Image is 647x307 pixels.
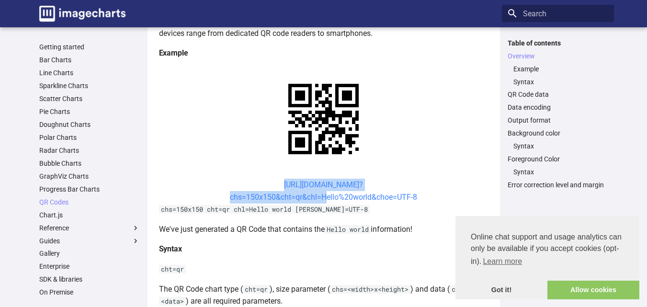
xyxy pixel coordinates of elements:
label: Reference [39,224,140,232]
div: cookieconsent [455,216,639,299]
a: Enterprise [39,262,140,271]
code: Hello world [325,225,371,234]
a: Sparkline Charts [39,81,140,90]
a: Progress Bar Charts [39,185,140,193]
input: Search [502,5,614,22]
a: On Premise [39,288,140,296]
nav: Background color [508,142,608,150]
a: Syntax [513,78,608,86]
a: Syntax [513,168,608,176]
a: GraphViz Charts [39,172,140,181]
a: Foreground Color [508,155,608,163]
a: Bubble Charts [39,159,140,168]
a: Gallery [39,249,140,258]
nav: Foreground Color [508,168,608,176]
nav: Overview [508,65,608,86]
a: SDK & libraries [39,275,140,284]
a: Line Charts [39,68,140,77]
label: Table of contents [502,39,614,47]
a: Image-Charts documentation [35,2,129,25]
a: Scatter Charts [39,94,140,103]
a: Bar Charts [39,56,140,64]
code: cht=qr [159,265,186,273]
a: Chart.js [39,211,140,219]
h4: Syntax [159,243,488,255]
a: Data encoding [508,103,608,112]
a: Getting started [39,43,140,51]
p: We've just generated a QR Code that contains the information! [159,223,488,236]
span: Online chat support and usage analytics can only be available if you accept cookies (opt-in). [471,231,624,269]
h4: Example [159,47,488,59]
a: Background color [508,129,608,137]
a: Pie Charts [39,107,140,116]
a: QR Codes [39,198,140,206]
a: Syntax [513,142,608,150]
a: Polar Charts [39,133,140,142]
code: chs=150x150 cht=qr chl=Hello world [PERSON_NAME]=UTF-8 [159,205,370,214]
a: QR Code data [508,90,608,99]
a: Overview [508,52,608,60]
code: chs=<width>x<height> [330,285,410,294]
a: Output format [508,116,608,125]
a: Error correction level and margin [508,181,608,189]
a: Radar Charts [39,146,140,155]
nav: Table of contents [502,39,614,190]
a: Example [513,65,608,73]
img: logo [39,6,125,22]
a: dismiss cookie message [455,281,547,300]
label: Guides [39,237,140,245]
a: [URL][DOMAIN_NAME]?chs=150x150&cht=qr&chl=Hello%20world&choe=UTF-8 [230,180,417,202]
img: chart [272,67,375,171]
a: allow cookies [547,281,639,300]
a: learn more about cookies [481,254,523,269]
code: cht=qr [243,285,270,294]
a: Doughnut Charts [39,120,140,129]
